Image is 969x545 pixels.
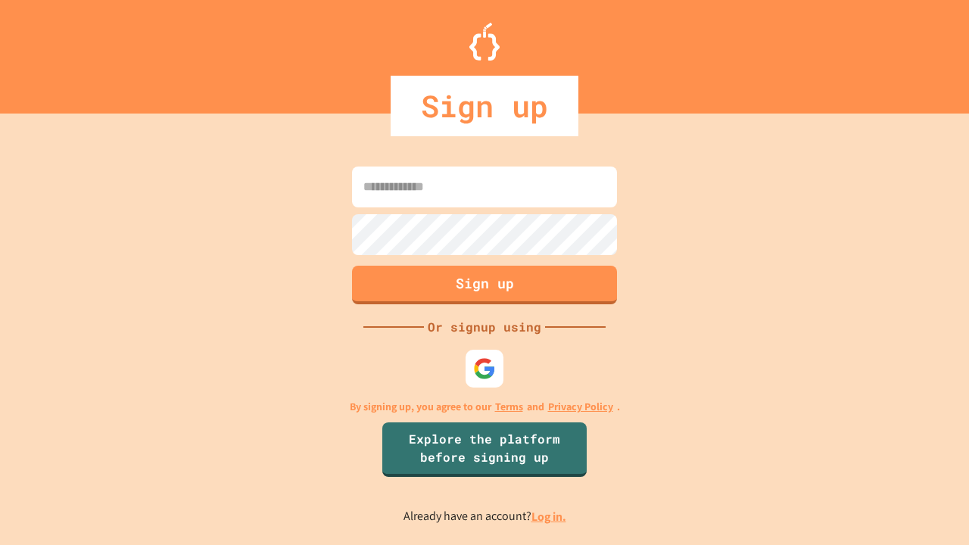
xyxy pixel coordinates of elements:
[424,318,545,336] div: Or signup using
[531,509,566,525] a: Log in.
[350,399,620,415] p: By signing up, you agree to our and .
[352,266,617,304] button: Sign up
[469,23,500,61] img: Logo.svg
[495,399,523,415] a: Terms
[382,422,587,477] a: Explore the platform before signing up
[403,507,566,526] p: Already have an account?
[473,357,496,380] img: google-icon.svg
[391,76,578,136] div: Sign up
[548,399,613,415] a: Privacy Policy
